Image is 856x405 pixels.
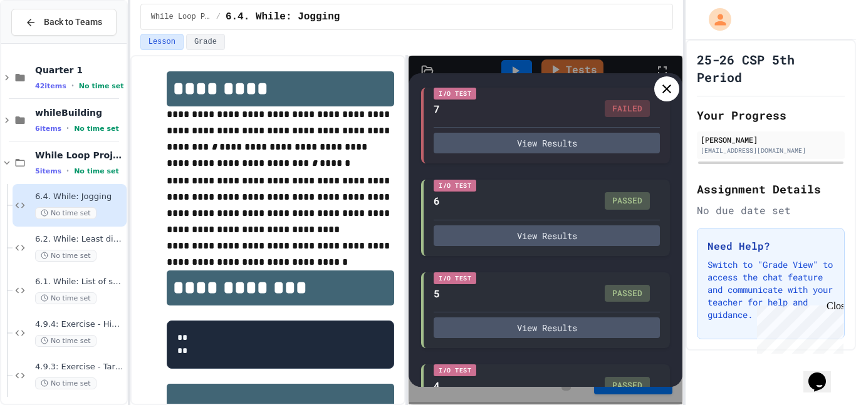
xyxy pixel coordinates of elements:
div: [PERSON_NAME] [701,134,841,145]
span: Quarter 1 [35,64,124,76]
span: No time set [35,292,97,304]
span: Back to Teams [44,16,102,29]
button: Lesson [140,34,184,50]
span: whileBuilding [35,107,124,118]
span: / [216,12,221,22]
span: No time set [79,82,124,90]
span: No time set [35,335,97,347]
button: View Results [434,225,660,246]
div: I/O Test [434,272,476,284]
span: While Loop Projects [151,12,211,22]
span: • [66,123,69,133]
div: No due date set [697,203,845,218]
span: 42 items [35,82,66,90]
h2: Assignment Details [697,180,845,198]
button: View Results [434,317,660,338]
span: While Loop Projects [35,150,124,161]
div: I/O Test [434,88,476,100]
span: 6.4. While: Jogging [35,192,124,202]
div: I/O Test [434,364,476,376]
div: FAILED [605,100,650,118]
iframe: chat widget [752,300,843,354]
div: 7 [434,101,440,116]
button: View Results [434,133,660,153]
span: No time set [35,377,97,389]
div: PASSED [605,192,650,210]
span: No time set [35,250,97,262]
div: [EMAIL_ADDRESS][DOMAIN_NAME] [701,146,841,155]
div: 6 [434,193,440,208]
div: PASSED [605,285,650,302]
span: • [71,81,74,91]
span: 6.2. While: Least divisor [35,234,124,245]
span: No time set [35,207,97,219]
div: My Account [696,5,734,34]
p: Switch to "Grade View" to access the chat feature and communicate with your teacher for help and ... [707,259,834,321]
div: Chat with us now!Close [5,5,86,79]
span: 6 items [35,125,61,133]
button: Grade [186,34,225,50]
div: 5 [434,286,440,301]
h3: Need Help? [707,238,834,254]
h2: Your Progress [697,106,845,124]
span: No time set [74,125,119,133]
span: 5 items [35,167,61,175]
span: 4.9.3: Exercise - Target Sum [35,362,124,372]
span: 4.9.4: Exercise - Higher or Lower I [35,319,124,330]
button: Back to Teams [11,9,117,36]
span: • [66,166,69,176]
h1: 25-26 CSP 5th Period [697,51,845,86]
div: I/O Test [434,180,476,192]
iframe: chat widget [803,355,843,392]
span: 6.1. While: List of squares [35,277,124,287]
span: No time set [74,167,119,175]
span: 6.4. While: Jogging [226,9,340,24]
